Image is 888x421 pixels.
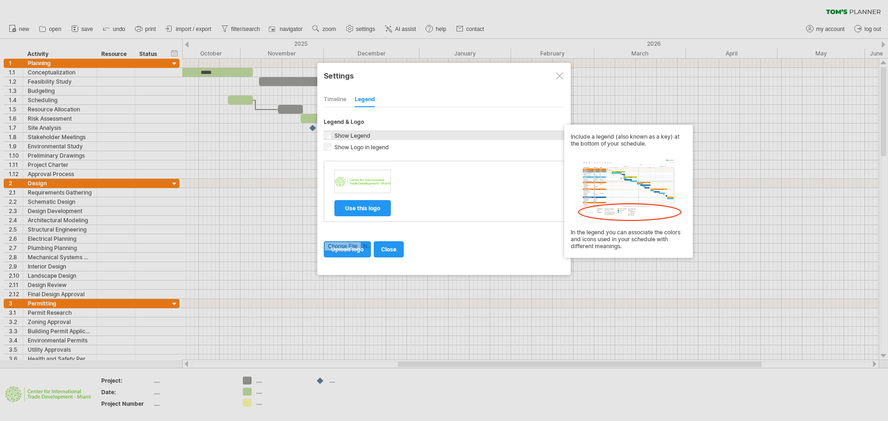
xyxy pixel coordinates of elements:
[333,144,389,151] span: Show Logo in legend
[324,118,564,125] div: Legend & Logo
[334,200,391,216] a: use this logo
[381,246,396,253] span: close
[331,246,364,253] span: upload logo
[324,92,346,107] div: Timeline
[374,241,404,257] a: close
[335,177,390,187] img: bd9beba6-f329-4f2c-8459-a53097fddc9f.png
[333,132,370,139] span: Show Legend
[324,67,564,84] div: Settings
[324,241,371,257] a: upload logo
[571,133,686,250] div: Include a legend (also known as a key) at the bottom of your schedule. In the legend you can asso...
[345,205,380,212] span: use this logo
[355,92,375,107] div: Legend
